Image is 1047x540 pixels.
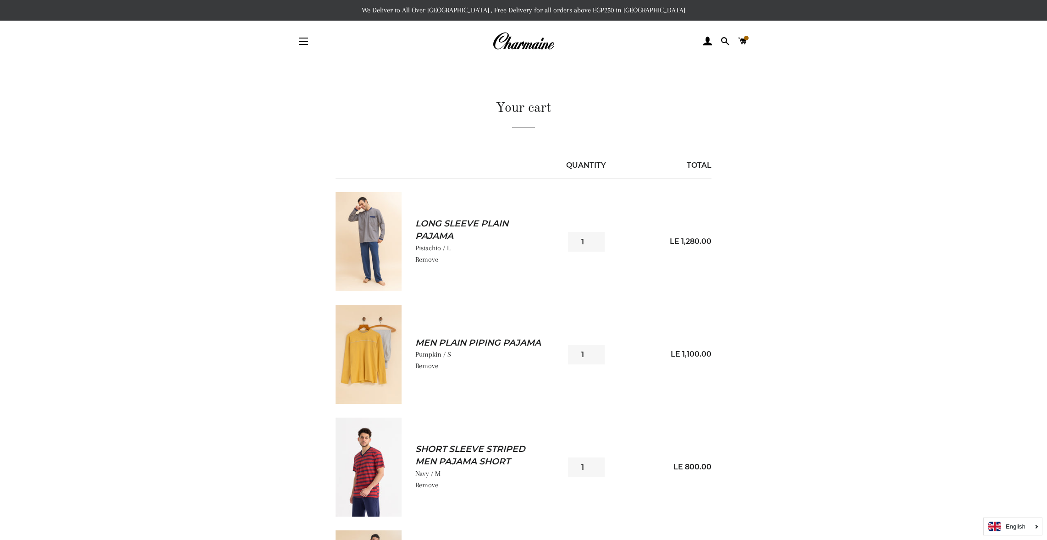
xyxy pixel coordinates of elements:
[671,350,711,358] span: LE 1,100.00
[336,192,402,291] img: Long sleeve Plain Pajama - Pistachio / L
[415,337,546,349] a: Men Plain Piping Pajama
[336,99,711,118] h1: Your cart
[1006,523,1025,529] i: English
[336,305,402,404] img: Men Plain Piping Pajama - Pumpkin / S
[415,218,546,242] a: Long sleeve Plain Pajama
[673,463,711,471] span: LE 800.00
[670,237,711,246] span: LE 1,280.00
[415,362,438,370] a: Remove
[611,160,711,171] div: Total
[415,443,546,468] a: Short Sleeve Striped Men Pajama Short
[336,418,402,517] img: Short Sleeve Striped Men Pajama Short - Navy / M
[415,255,438,264] a: Remove
[415,242,561,254] p: Pistachio / L
[415,349,561,360] p: Pumpkin / S
[988,522,1037,531] a: English
[561,160,611,171] div: Quantity
[492,31,554,51] img: Charmaine Egypt
[415,481,438,489] a: Remove
[415,468,561,479] p: Navy / M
